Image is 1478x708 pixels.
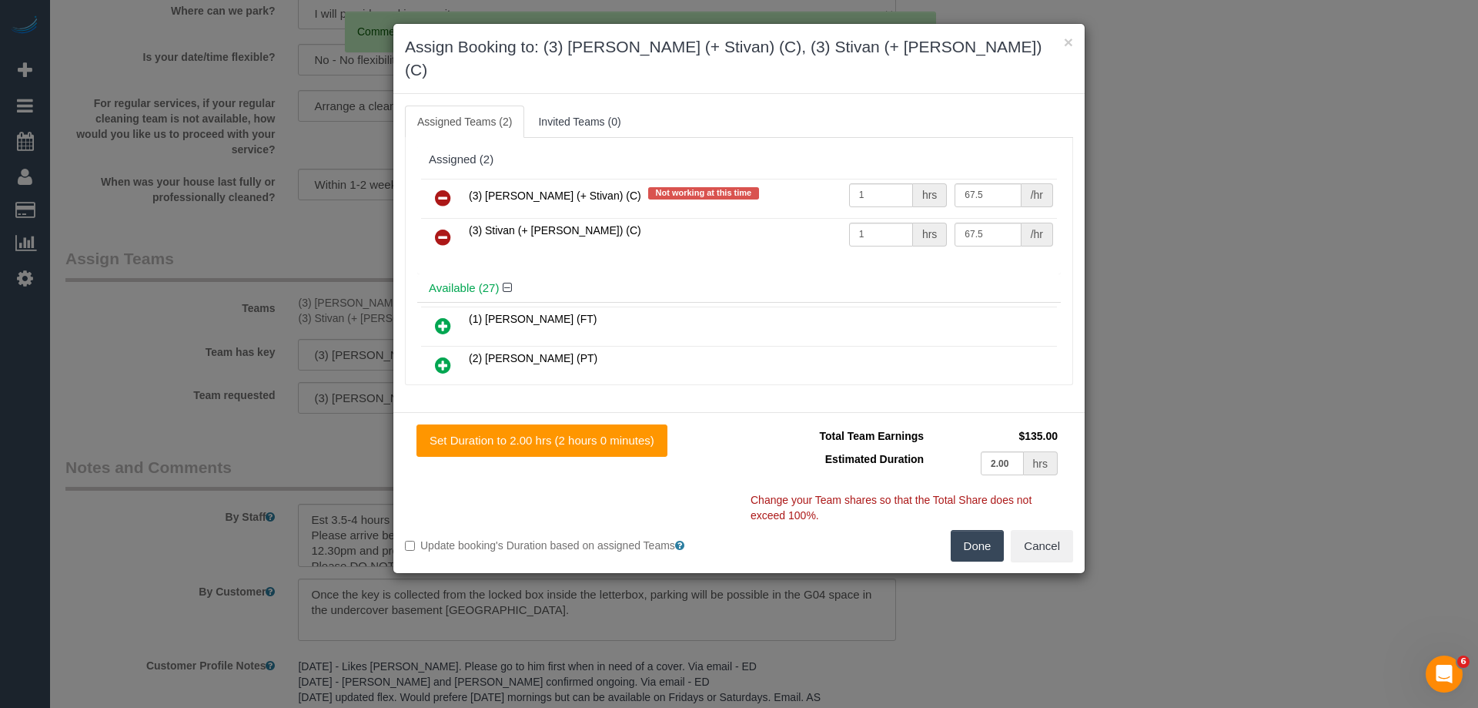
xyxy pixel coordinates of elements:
span: (1) [PERSON_NAME] (FT) [469,313,597,325]
div: Assigned (2) [429,153,1049,166]
div: hrs [913,183,947,207]
div: hrs [1024,451,1058,475]
div: hrs [913,223,947,247]
input: Update booking's Duration based on assigned Teams [405,541,415,551]
span: Not working at this time [648,187,760,200]
a: Assigned Teams (2) [405,106,524,138]
h4: Available (27) [429,282,1049,295]
button: × [1064,34,1073,50]
span: (3) Stivan (+ [PERSON_NAME]) (C) [469,224,641,237]
div: /hr [1022,223,1053,247]
h3: Assign Booking to: (3) [PERSON_NAME] (+ Stivan) (C), (3) Stivan (+ [PERSON_NAME]) (C) [405,35,1073,82]
td: Total Team Earnings [751,424,928,448]
span: (3) [PERSON_NAME] (+ Stivan) (C) [469,190,641,202]
span: (2) [PERSON_NAME] (PT) [469,352,597,364]
button: Done [951,530,1005,562]
span: Estimated Duration [825,453,924,465]
td: $135.00 [928,424,1062,448]
button: Set Duration to 2.00 hrs (2 hours 0 minutes) [416,424,667,457]
div: /hr [1022,183,1053,207]
label: Update booking's Duration based on assigned Teams [405,538,727,553]
a: Invited Teams (0) [526,106,633,138]
button: Cancel [1011,530,1073,562]
iframe: Intercom live chat [1426,656,1463,693]
span: 6 [1457,656,1470,668]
